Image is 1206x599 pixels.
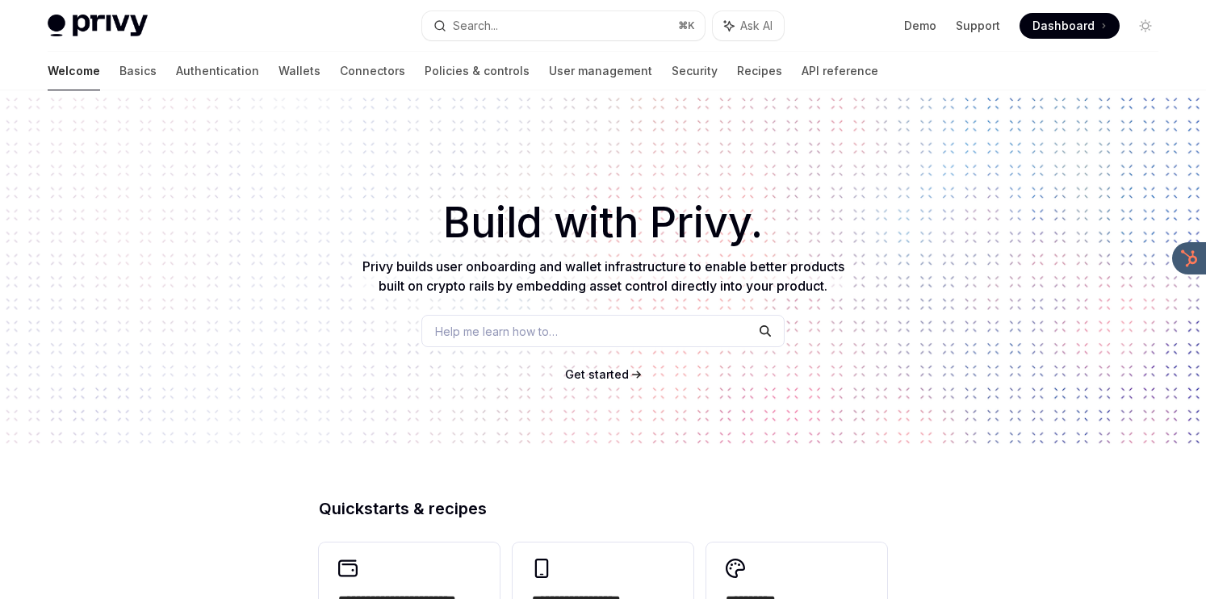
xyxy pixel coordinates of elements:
a: Welcome [48,52,100,90]
span: Get started [565,367,629,381]
span: Privy builds user onboarding and wallet infrastructure to enable better products built on crypto ... [362,258,844,294]
a: Authentication [176,52,259,90]
a: Connectors [340,52,405,90]
a: Demo [904,18,936,34]
button: Search...⌘K [422,11,705,40]
a: API reference [802,52,878,90]
a: User management [549,52,652,90]
button: Ask AI [713,11,784,40]
a: Get started [565,367,629,383]
span: Build with Privy. [443,208,763,237]
span: Help me learn how to… [435,323,558,340]
span: Dashboard [1032,18,1095,34]
span: Quickstarts & recipes [319,501,487,517]
a: Recipes [737,52,782,90]
button: Toggle dark mode [1133,13,1158,39]
a: Security [672,52,718,90]
a: Wallets [278,52,320,90]
a: Support [956,18,1000,34]
span: Ask AI [740,18,773,34]
a: Policies & controls [425,52,530,90]
img: light logo [48,15,148,37]
a: Dashboard [1020,13,1120,39]
span: ⌘ K [678,19,695,32]
a: Basics [119,52,157,90]
div: Search... [453,16,498,36]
